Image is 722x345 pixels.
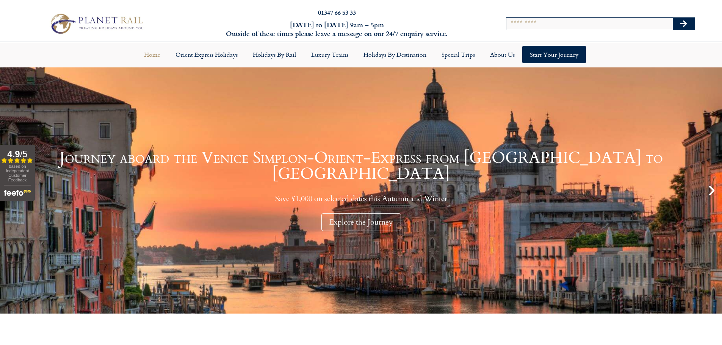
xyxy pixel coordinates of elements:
[168,46,245,63] a: Orient Express Holidays
[194,20,479,38] h6: [DATE] to [DATE] 9am – 5pm Outside of these times please leave a message on our 24/7 enquiry serv...
[705,184,718,197] div: Next slide
[356,46,434,63] a: Holidays by Destination
[321,213,401,231] div: Explore the Journey
[304,46,356,63] a: Luxury Trains
[245,46,304,63] a: Holidays by Rail
[4,46,718,63] nav: Menu
[482,46,522,63] a: About Us
[434,46,482,63] a: Special Trips
[318,8,356,17] a: 01347 66 53 33
[47,11,146,36] img: Planet Rail Train Holidays Logo
[673,18,695,30] button: Search
[19,194,703,203] p: Save £1,000 on selected dates this Autumn and Winter
[136,46,168,63] a: Home
[522,46,586,63] a: Start your Journey
[19,150,703,182] h1: Journey aboard the Venice Simplon-Orient-Express from [GEOGRAPHIC_DATA] to [GEOGRAPHIC_DATA]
